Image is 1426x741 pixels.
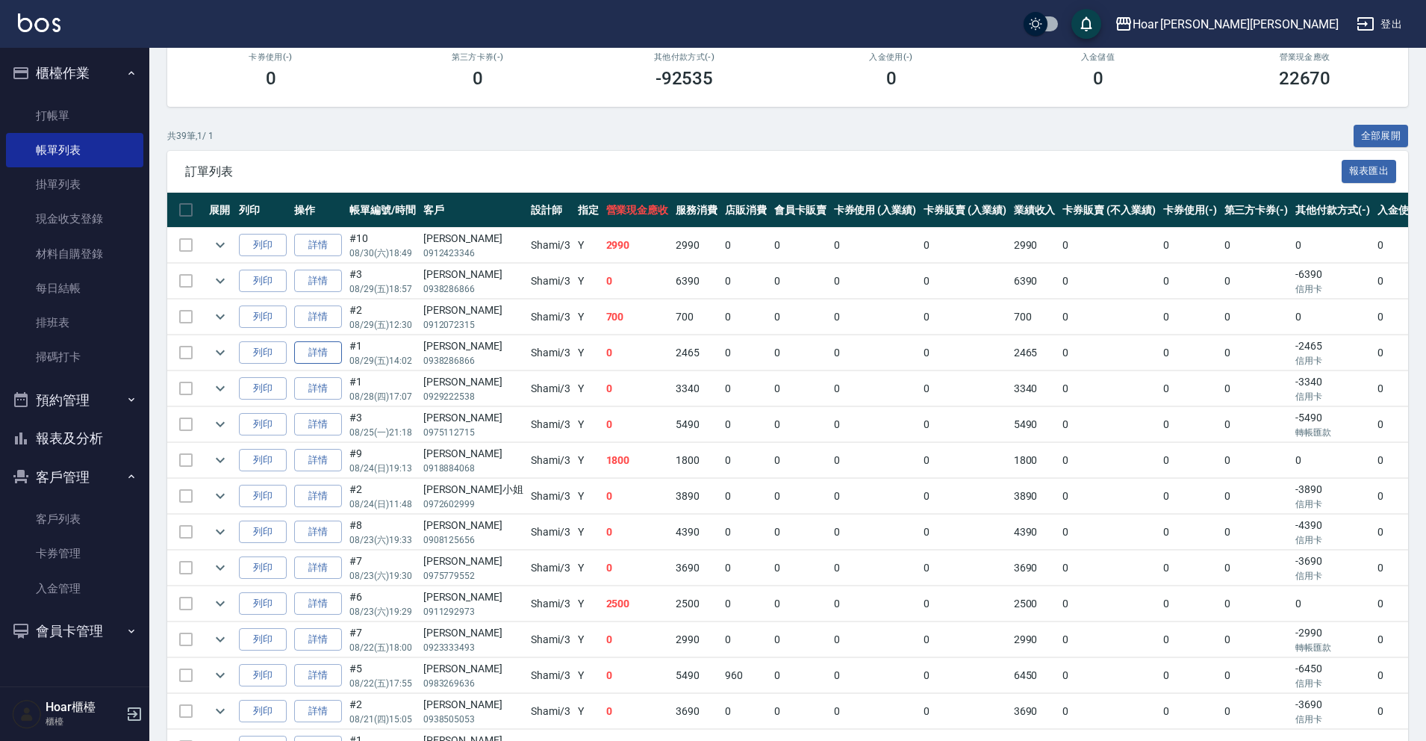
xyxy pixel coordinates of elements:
td: 1800 [603,443,673,478]
div: [PERSON_NAME] [423,267,523,282]
h3: 0 [886,68,897,89]
p: 08/24 (日) 11:48 [349,497,416,511]
button: 會員卡管理 [6,612,143,651]
td: Shami /3 [527,479,574,514]
div: [PERSON_NAME] [423,303,523,318]
td: Y [574,300,603,335]
th: 業績收入 [1010,193,1059,228]
td: #2 [346,479,420,514]
td: 0 [920,371,1010,406]
td: 0 [1059,586,1159,621]
td: 0 [830,264,921,299]
td: 2990 [1010,228,1059,263]
td: 0 [721,551,770,586]
img: Person [12,699,42,729]
div: [PERSON_NAME] [423,518,523,533]
button: 列印 [239,628,287,651]
td: 0 [721,407,770,442]
button: expand row [209,377,231,400]
p: 信用卡 [1295,533,1370,547]
td: 2465 [1010,335,1059,370]
td: 0 [603,371,673,406]
button: expand row [209,485,231,507]
td: 0 [770,407,830,442]
td: 0 [1221,264,1292,299]
div: [PERSON_NAME] [423,338,523,354]
button: 櫃檯作業 [6,54,143,93]
button: 列印 [239,341,287,365]
td: #1 [346,371,420,406]
td: 0 [1059,335,1159,370]
td: 0 [1221,228,1292,263]
a: 詳情 [294,521,342,544]
td: 700 [1010,300,1059,335]
button: 列印 [239,556,287,580]
div: [PERSON_NAME] [423,554,523,569]
td: 0 [770,551,830,586]
td: 3890 [1010,479,1059,514]
td: 0 [1292,228,1374,263]
a: 詳情 [294,664,342,687]
td: 0 [603,551,673,586]
a: 打帳單 [6,99,143,133]
td: 0 [1059,407,1159,442]
td: 0 [1059,551,1159,586]
h3: 0 [473,68,483,89]
td: 0 [721,264,770,299]
a: 詳情 [294,449,342,472]
td: 0 [603,335,673,370]
p: 0918884068 [423,462,523,475]
a: 帳單列表 [6,133,143,167]
div: [PERSON_NAME] [423,446,523,462]
button: 列印 [239,521,287,544]
h2: 入金使用(-) [806,52,977,62]
p: 信用卡 [1295,497,1370,511]
button: 列印 [239,700,287,723]
td: 3340 [1010,371,1059,406]
a: 卡券管理 [6,536,143,571]
td: 0 [1159,407,1221,442]
td: 2500 [1010,586,1059,621]
td: 0 [1292,300,1374,335]
td: 0 [770,479,830,514]
th: 服務消費 [672,193,721,228]
button: expand row [209,664,231,686]
td: #10 [346,228,420,263]
a: 入金管理 [6,571,143,606]
td: 0 [603,407,673,442]
td: Shami /3 [527,335,574,370]
h2: 第三方卡券(-) [392,52,563,62]
td: Y [574,515,603,550]
td: 700 [672,300,721,335]
button: Hoar [PERSON_NAME][PERSON_NAME] [1109,9,1345,40]
p: 0929222538 [423,390,523,403]
button: 列印 [239,234,287,257]
td: Y [574,443,603,478]
td: 4390 [672,515,721,550]
th: 其他付款方式(-) [1292,193,1374,228]
td: 0 [1059,228,1159,263]
td: Shami /3 [527,371,574,406]
td: 3340 [672,371,721,406]
th: 會員卡販賣 [770,193,830,228]
td: Y [574,371,603,406]
td: Shami /3 [527,407,574,442]
td: 0 [1159,264,1221,299]
td: -2465 [1292,335,1374,370]
button: 列印 [239,592,287,616]
button: expand row [209,521,231,543]
td: 0 [920,479,1010,514]
p: 08/29 (五) 14:02 [349,354,416,368]
td: 0 [1221,335,1292,370]
td: #8 [346,515,420,550]
td: -4390 [1292,515,1374,550]
td: #3 [346,264,420,299]
div: [PERSON_NAME] [423,374,523,390]
span: 訂單列表 [185,164,1342,179]
td: 0 [721,228,770,263]
a: 掃碼打卡 [6,340,143,374]
th: 客戶 [420,193,527,228]
button: expand row [209,234,231,256]
td: 0 [603,515,673,550]
a: 詳情 [294,628,342,651]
